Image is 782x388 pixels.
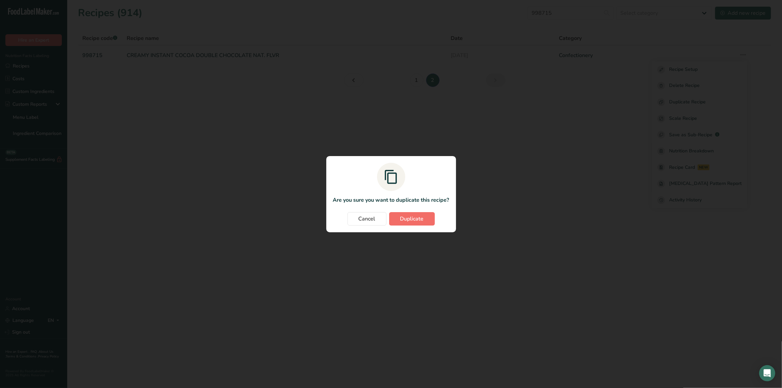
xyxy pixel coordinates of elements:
[389,212,435,226] button: Duplicate
[400,215,424,223] span: Duplicate
[359,215,375,223] span: Cancel
[333,196,449,204] p: Are you sure you want to duplicate this recipe?
[759,365,775,381] div: Open Intercom Messenger
[347,212,386,226] button: Cancel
